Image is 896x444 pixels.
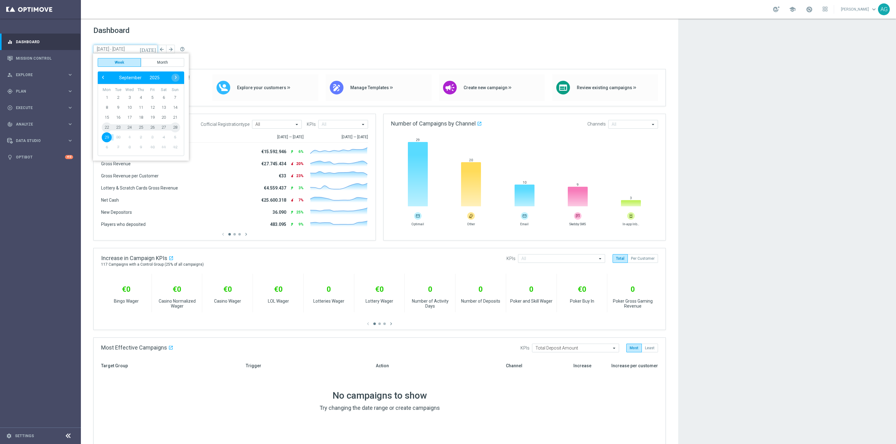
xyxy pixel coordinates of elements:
[16,149,65,165] a: Optibot
[113,112,123,122] span: 16
[150,75,160,80] span: 2025
[67,105,73,111] i: keyboard_arrow_right
[147,142,157,152] span: 10
[101,87,113,93] th: weekday
[147,87,158,93] th: weekday
[67,72,73,78] i: keyboard_arrow_right
[113,93,123,103] span: 2
[124,132,134,142] span: 1
[99,74,107,82] button: ‹
[159,103,169,112] span: 13
[7,121,67,127] div: Analyze
[159,142,169,152] span: 11
[170,112,180,122] span: 21
[7,121,13,127] i: track_changes
[878,3,890,15] div: AG
[124,87,135,93] th: weekday
[16,106,67,110] span: Execute
[7,89,67,94] div: Plan
[7,50,73,66] div: Mission Control
[7,39,13,45] i: equalizer
[170,93,180,103] span: 7
[102,103,112,112] span: 8
[159,122,169,132] span: 27
[7,72,67,78] div: Explore
[16,73,67,77] span: Explore
[102,142,112,152] span: 6
[870,6,877,13] span: keyboard_arrow_down
[170,122,180,132] span: 28
[99,74,180,82] bs-datepicker-navigation-view: ​ ​ ​
[16,122,67,126] span: Analyze
[7,155,73,160] button: lightbulb Optibot +10
[113,142,123,152] span: 7
[67,121,73,127] i: keyboard_arrow_right
[147,93,157,103] span: 5
[124,103,134,112] span: 10
[159,132,169,142] span: 4
[7,89,73,94] button: gps_fixed Plan keyboard_arrow_right
[7,105,73,110] button: play_circle_outline Execute keyboard_arrow_right
[16,50,73,66] a: Mission Control
[7,34,73,50] div: Dashboard
[113,87,124,93] th: weekday
[146,74,164,82] button: 2025
[158,87,170,93] th: weekday
[136,93,146,103] span: 4
[171,74,180,82] button: ›
[65,155,73,159] div: +10
[840,5,878,14] a: [PERSON_NAME]keyboard_arrow_down
[7,149,73,165] div: Optibot
[7,122,73,127] button: track_changes Analyze keyboard_arrow_right
[7,138,67,144] div: Data Studio
[159,93,169,103] span: 6
[136,112,146,122] span: 18
[6,433,12,439] i: settings
[172,73,180,81] span: ›
[113,132,123,142] span: 30
[16,139,67,143] span: Data Studio
[102,112,112,122] span: 15
[16,89,67,93] span: Plan
[7,105,13,111] i: play_circle_outline
[124,112,134,122] span: 17
[102,132,112,142] span: 29
[113,122,123,132] span: 23
[102,93,112,103] span: 1
[124,93,134,103] span: 3
[7,105,67,111] div: Execute
[136,132,146,142] span: 2
[135,87,147,93] th: weekday
[124,142,134,152] span: 8
[113,103,123,112] span: 9
[7,56,73,61] button: Mission Control
[789,6,796,13] span: school
[16,34,73,50] a: Dashboard
[102,122,112,132] span: 22
[7,138,73,143] button: Data Studio keyboard_arrow_right
[147,103,157,112] span: 12
[147,132,157,142] span: 3
[99,73,107,81] span: ‹
[147,112,157,122] span: 19
[67,138,73,144] i: keyboard_arrow_right
[147,122,157,132] span: 26
[170,103,180,112] span: 14
[170,132,180,142] span: 5
[141,58,184,67] button: Month
[159,112,169,122] span: 20
[7,72,13,78] i: person_search
[7,72,73,77] button: person_search Explore keyboard_arrow_right
[136,122,146,132] span: 25
[7,89,13,94] i: gps_fixed
[169,87,181,93] th: weekday
[98,58,141,67] button: Week
[7,39,73,44] button: equalizer Dashboard
[7,154,13,160] i: lightbulb
[136,103,146,112] span: 11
